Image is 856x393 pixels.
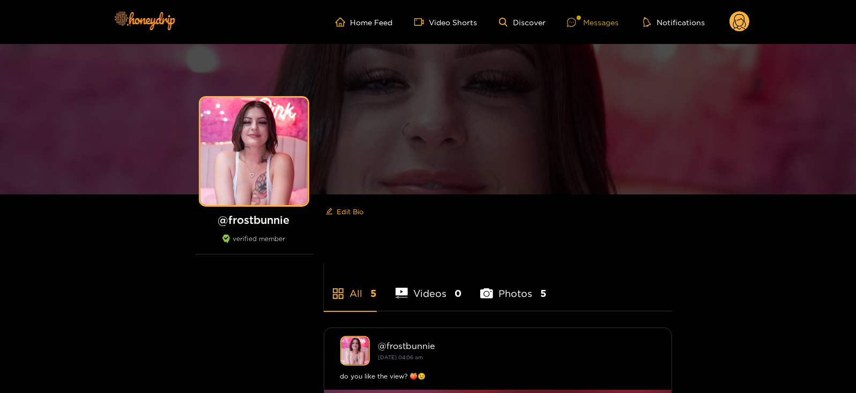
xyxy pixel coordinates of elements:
[499,18,546,27] a: Discover
[326,208,333,216] span: edit
[414,17,478,27] a: Video Shorts
[480,263,546,311] li: Photos
[378,354,423,360] small: [DATE] 04:06 am
[378,341,656,351] div: @ frostbunnie
[371,287,377,300] span: 5
[540,287,546,300] span: 5
[195,235,313,254] div: verified member
[567,16,619,28] div: Messages
[640,17,708,27] button: Notifications
[337,206,364,217] span: Edit Bio
[324,263,377,311] li: All
[336,17,351,27] span: home
[340,371,656,382] div: do you like the view? 🍑😉
[396,263,462,311] li: Videos
[414,17,429,27] span: video-camera
[195,213,313,227] h1: @ frostbunnie
[340,336,370,366] img: frostbunnie
[332,287,345,300] span: appstore
[336,17,393,27] a: Home Feed
[455,287,462,300] span: 0
[324,203,366,220] button: editEdit Bio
